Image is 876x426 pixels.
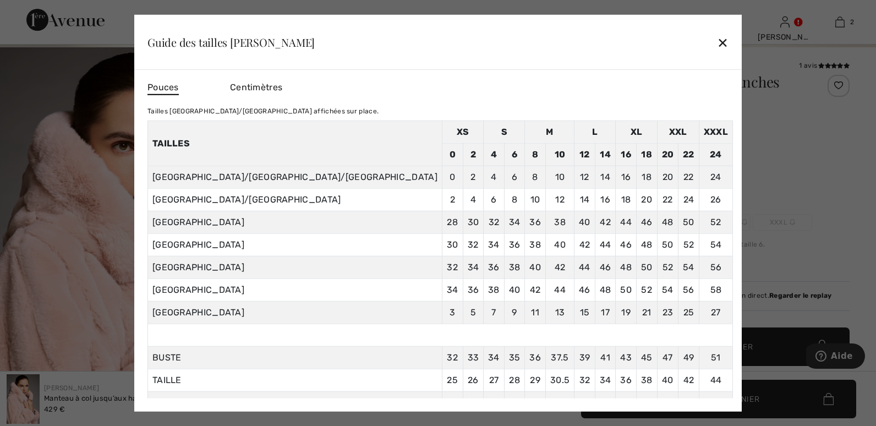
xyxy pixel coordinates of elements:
[616,121,657,143] td: XL
[147,256,442,278] td: [GEOGRAPHIC_DATA]
[699,188,732,211] td: 26
[616,301,637,324] td: 19
[595,233,616,256] td: 44
[657,278,678,301] td: 54
[657,301,678,324] td: 23
[574,278,595,301] td: 46
[683,397,694,408] span: 52
[595,211,616,233] td: 42
[147,121,442,166] th: Tailles
[641,397,653,408] span: 48
[147,369,442,391] td: TAILLE
[678,301,699,324] td: 25
[636,278,657,301] td: 52
[636,166,657,188] td: 18
[600,375,611,385] span: 34
[530,375,540,385] span: 29
[489,397,499,408] span: 37
[579,352,590,363] span: 39
[504,233,525,256] td: 36
[545,256,574,278] td: 42
[683,352,694,363] span: 49
[463,256,484,278] td: 34
[551,352,568,363] span: 37.5
[663,352,673,363] span: 47
[525,121,574,143] td: M
[616,188,637,211] td: 18
[657,121,699,143] td: XXL
[442,233,463,256] td: 30
[147,233,442,256] td: [GEOGRAPHIC_DATA]
[545,143,574,166] td: 10
[504,211,525,233] td: 34
[574,143,595,166] td: 12
[616,143,637,166] td: 16
[529,352,541,363] span: 36
[442,256,463,278] td: 32
[447,375,458,385] span: 25
[620,375,632,385] span: 36
[484,301,505,324] td: 7
[545,188,574,211] td: 12
[463,188,484,211] td: 4
[147,166,442,188] td: [GEOGRAPHIC_DATA]/[GEOGRAPHIC_DATA]/[GEOGRAPHIC_DATA]
[717,31,729,54] div: ✕
[657,256,678,278] td: 52
[484,211,505,233] td: 32
[530,397,541,408] span: 39
[447,397,458,408] span: 35
[616,211,637,233] td: 44
[574,121,616,143] td: L
[230,82,282,92] span: Centimètres
[595,143,616,166] td: 14
[699,233,732,256] td: 54
[147,188,442,211] td: [GEOGRAPHIC_DATA]/[GEOGRAPHIC_DATA]
[484,278,505,301] td: 38
[678,256,699,278] td: 54
[657,188,678,211] td: 22
[616,233,637,256] td: 46
[525,166,546,188] td: 8
[710,397,722,408] span: 54
[678,278,699,301] td: 56
[699,301,732,324] td: 27
[636,256,657,278] td: 50
[463,143,484,166] td: 2
[442,301,463,324] td: 3
[574,188,595,211] td: 14
[545,211,574,233] td: 38
[447,352,458,363] span: 32
[636,211,657,233] td: 46
[484,233,505,256] td: 34
[574,256,595,278] td: 44
[641,352,653,363] span: 45
[525,233,546,256] td: 38
[525,301,546,324] td: 11
[25,8,47,18] span: Aide
[595,166,616,188] td: 14
[574,301,595,324] td: 15
[484,121,525,143] td: S
[442,211,463,233] td: 28
[509,375,520,385] span: 28
[468,375,479,385] span: 26
[442,166,463,188] td: 0
[620,352,632,363] span: 43
[636,188,657,211] td: 20
[600,352,610,363] span: 41
[595,256,616,278] td: 46
[525,256,546,278] td: 40
[509,397,521,408] span: 38
[574,233,595,256] td: 42
[545,166,574,188] td: 10
[147,391,442,414] td: HANCHES
[463,211,484,233] td: 30
[636,233,657,256] td: 48
[147,106,733,116] div: Tailles [GEOGRAPHIC_DATA]/[GEOGRAPHIC_DATA] affichées sur place.
[595,188,616,211] td: 16
[504,256,525,278] td: 38
[657,233,678,256] td: 50
[463,301,484,324] td: 5
[699,121,732,143] td: XXXL
[504,143,525,166] td: 6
